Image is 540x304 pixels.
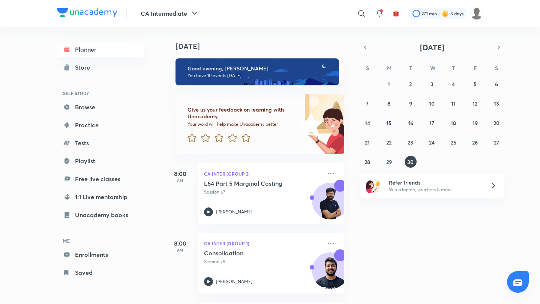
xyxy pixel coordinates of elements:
button: September 19, 2025 [469,117,481,129]
button: September 2, 2025 [405,78,417,90]
p: You have 10 events [DATE] [187,73,332,79]
abbr: September 9, 2025 [409,100,412,107]
p: AM [165,248,195,252]
button: September 13, 2025 [490,97,502,109]
abbr: September 12, 2025 [472,100,477,107]
img: streak [441,10,449,17]
abbr: September 26, 2025 [472,139,478,146]
abbr: September 11, 2025 [451,100,456,107]
button: September 24, 2025 [426,136,438,148]
h4: [DATE] [175,42,352,51]
abbr: September 1, 2025 [388,80,390,88]
abbr: September 30, 2025 [407,158,414,165]
img: Jyoti [470,7,483,20]
button: September 22, 2025 [383,136,395,148]
abbr: September 14, 2025 [365,119,370,127]
button: September 26, 2025 [469,136,481,148]
a: Saved [57,265,144,280]
abbr: Thursday [452,64,455,72]
button: [DATE] [370,42,493,52]
abbr: September 13, 2025 [494,100,499,107]
button: September 23, 2025 [405,136,417,148]
abbr: September 27, 2025 [494,139,499,146]
h5: 8:00 [165,169,195,178]
p: Session 67 [204,189,322,195]
a: Playlist [57,153,144,168]
p: CA Inter (Group 2) [204,169,322,178]
abbr: September 18, 2025 [451,119,456,127]
abbr: September 22, 2025 [386,139,391,146]
h6: Give us your feedback on learning with Unacademy [187,106,297,120]
a: Unacademy books [57,207,144,222]
abbr: September 17, 2025 [429,119,434,127]
img: Avatar [312,256,348,292]
button: September 18, 2025 [447,117,459,129]
h5: Consolidation [204,249,297,257]
button: September 1, 2025 [383,78,395,90]
p: [PERSON_NAME] [216,278,252,285]
abbr: Tuesday [409,64,412,72]
h6: Refer friends [389,179,481,186]
abbr: September 4, 2025 [452,80,455,88]
button: September 29, 2025 [383,156,395,168]
button: September 9, 2025 [405,97,417,109]
abbr: September 20, 2025 [493,119,499,127]
p: Win a laptop, vouchers & more [389,186,481,193]
img: Company Logo [57,8,117,17]
abbr: September 21, 2025 [365,139,370,146]
button: September 6, 2025 [490,78,502,90]
abbr: Friday [474,64,477,72]
button: September 27, 2025 [490,136,502,148]
button: September 12, 2025 [469,97,481,109]
button: September 7, 2025 [361,97,373,109]
abbr: September 19, 2025 [472,119,478,127]
h6: SELF STUDY [57,87,144,100]
a: Tests [57,136,144,151]
abbr: September 25, 2025 [451,139,456,146]
button: September 14, 2025 [361,117,373,129]
span: [DATE] [420,42,444,52]
h5: L64 Part 5 Marginal Costing [204,180,297,187]
button: September 8, 2025 [383,97,395,109]
p: [PERSON_NAME] [216,209,252,215]
abbr: September 24, 2025 [429,139,435,146]
a: 1:1 Live mentorship [57,189,144,204]
abbr: September 6, 2025 [495,80,498,88]
div: Store [75,63,94,72]
button: September 5, 2025 [469,78,481,90]
button: September 3, 2025 [426,78,438,90]
img: evening [175,58,339,85]
img: avatar [393,10,399,17]
abbr: Saturday [495,64,498,72]
img: Avatar [312,187,348,223]
button: September 10, 2025 [426,97,438,109]
h5: 8:00 [165,239,195,248]
img: feedback_image [274,94,344,154]
img: referral [366,178,381,193]
p: CA Inter (Group 1) [204,239,322,248]
abbr: September 7, 2025 [366,100,369,107]
button: September 17, 2025 [426,117,438,129]
abbr: Wednesday [430,64,435,72]
abbr: September 10, 2025 [429,100,435,107]
abbr: September 2, 2025 [409,80,412,88]
a: Store [57,60,144,75]
a: Practice [57,118,144,133]
abbr: Monday [387,64,391,72]
a: Planner [57,42,144,57]
abbr: September 16, 2025 [408,119,413,127]
abbr: September 23, 2025 [408,139,413,146]
button: September 11, 2025 [447,97,459,109]
a: Browse [57,100,144,115]
button: September 21, 2025 [361,136,373,148]
button: September 28, 2025 [361,156,373,168]
p: Session 79 [204,258,322,265]
abbr: September 8, 2025 [387,100,390,107]
abbr: September 3, 2025 [430,80,433,88]
abbr: September 29, 2025 [386,158,392,165]
abbr: Sunday [366,64,369,72]
abbr: September 15, 2025 [386,119,391,127]
abbr: September 5, 2025 [474,80,477,88]
a: Free live classes [57,171,144,186]
button: September 20, 2025 [490,117,502,129]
